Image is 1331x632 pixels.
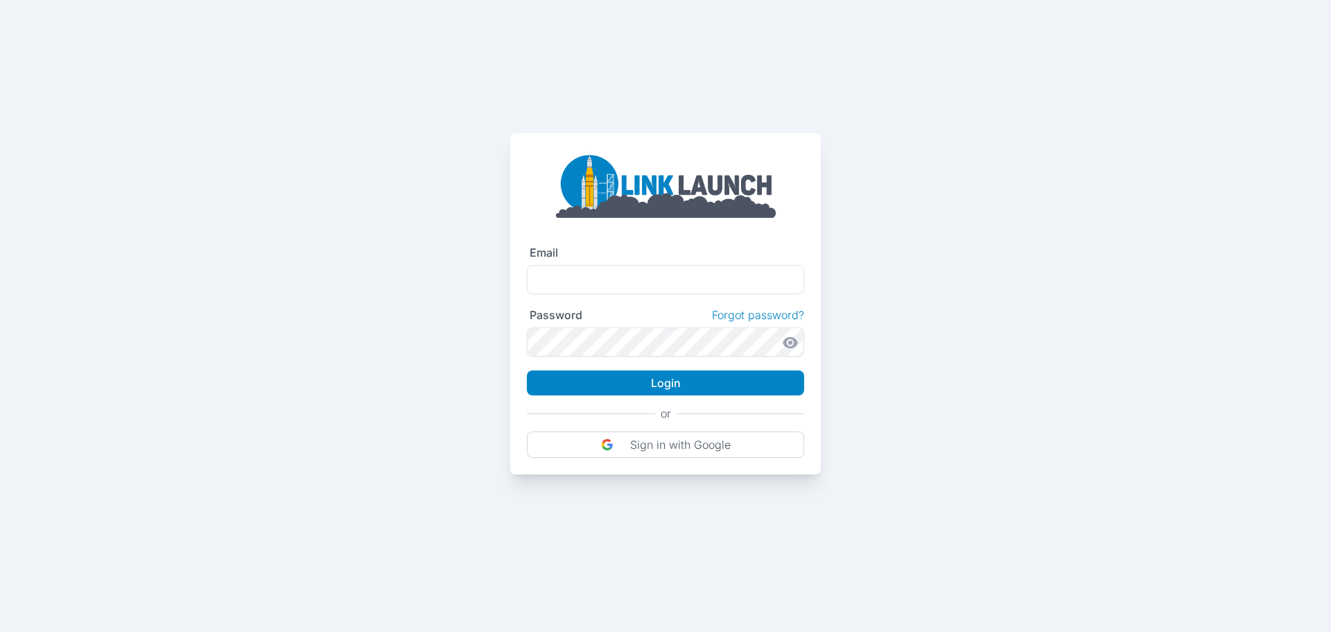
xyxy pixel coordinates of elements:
img: DIz4rYaBO0VM93JpwbwaJtqNfEsbwZFgEL50VtgcJLBV6wK9aKtfd+cEkvuBfcC37k9h8VGR+csPdltgAAAABJRU5ErkJggg== [601,438,614,451]
a: Forgot password? [712,308,804,322]
p: Sign in with Google [630,438,731,452]
label: Email [530,246,558,259]
button: Login [527,370,804,395]
img: linklaunch_big.2e5cdd30.png [555,150,776,218]
label: Password [530,308,582,322]
button: Sign in with Google [527,432,804,458]
p: or [661,407,671,420]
